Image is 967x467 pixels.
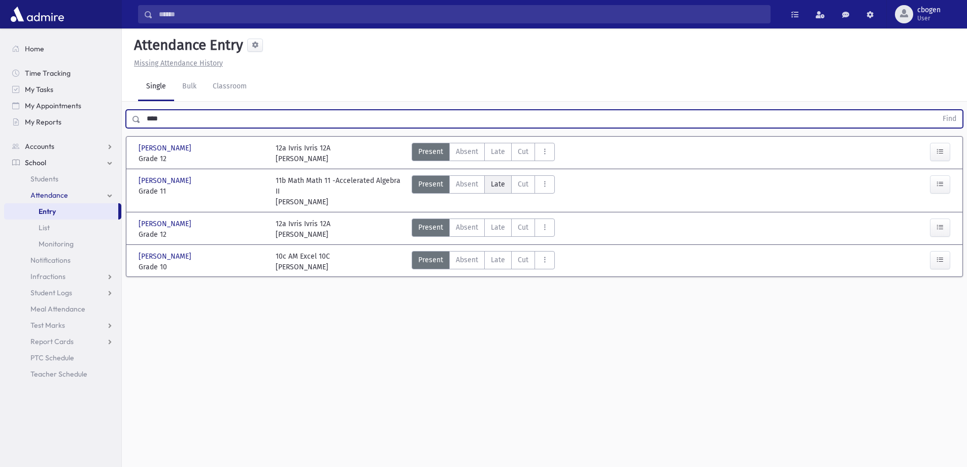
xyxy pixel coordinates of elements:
[25,101,81,110] span: My Appointments
[25,44,44,53] span: Home
[4,252,121,268] a: Notifications
[937,110,962,128] button: Find
[30,272,65,281] span: Infractions
[491,222,505,233] span: Late
[456,179,478,190] span: Absent
[139,229,265,240] span: Grade 12
[25,85,53,94] span: My Tasks
[4,154,121,171] a: School
[25,142,54,151] span: Accounts
[4,285,121,301] a: Student Logs
[138,73,174,101] a: Single
[4,98,121,114] a: My Appointments
[491,179,505,190] span: Late
[30,321,65,330] span: Test Marks
[139,153,265,164] span: Grade 12
[4,317,121,333] a: Test Marks
[456,222,478,233] span: Absent
[276,219,330,240] div: 12a Ivris Ivris 12A [PERSON_NAME]
[4,236,121,252] a: Monitoring
[418,222,443,233] span: Present
[30,304,85,314] span: Meal Attendance
[4,138,121,154] a: Accounts
[491,146,505,157] span: Late
[4,81,121,98] a: My Tasks
[4,203,118,220] a: Entry
[139,143,193,153] span: [PERSON_NAME]
[4,65,121,81] a: Time Tracking
[491,255,505,265] span: Late
[4,41,121,57] a: Home
[30,337,74,346] span: Report Cards
[518,179,528,190] span: Cut
[917,6,941,14] span: cbogen
[30,256,71,265] span: Notifications
[4,301,121,317] a: Meal Attendance
[25,69,71,78] span: Time Tracking
[412,143,555,164] div: AttTypes
[130,37,243,54] h5: Attendance Entry
[8,4,66,24] img: AdmirePro
[412,175,555,207] div: AttTypes
[4,187,121,203] a: Attendance
[4,366,121,382] a: Teacher Schedule
[276,143,330,164] div: 12a Ivris Ivris 12A [PERSON_NAME]
[456,255,478,265] span: Absent
[153,5,770,23] input: Search
[139,251,193,262] span: [PERSON_NAME]
[4,333,121,350] a: Report Cards
[456,146,478,157] span: Absent
[518,146,528,157] span: Cut
[30,369,87,379] span: Teacher Schedule
[276,175,403,207] div: 11b Math Math 11 -Accelerated Algebra II [PERSON_NAME]
[25,158,46,167] span: School
[205,73,255,101] a: Classroom
[39,239,74,248] span: Monitoring
[4,114,121,130] a: My Reports
[30,191,68,200] span: Attendance
[4,171,121,187] a: Students
[4,220,121,236] a: List
[412,251,555,272] div: AttTypes
[418,255,443,265] span: Present
[418,146,443,157] span: Present
[30,353,74,362] span: PTC Schedule
[412,219,555,240] div: AttTypes
[130,59,223,68] a: Missing Attendance History
[39,207,56,216] span: Entry
[518,255,528,265] span: Cut
[418,179,443,190] span: Present
[25,117,61,127] span: My Reports
[30,288,72,297] span: Student Logs
[174,73,205,101] a: Bulk
[917,14,941,22] span: User
[4,350,121,366] a: PTC Schedule
[276,251,330,272] div: 10c AM Excel 10C [PERSON_NAME]
[39,223,50,232] span: List
[139,186,265,197] span: Grade 11
[134,59,223,68] u: Missing Attendance History
[139,219,193,229] span: [PERSON_NAME]
[30,174,58,183] span: Students
[139,175,193,186] span: [PERSON_NAME]
[4,268,121,285] a: Infractions
[518,222,528,233] span: Cut
[139,262,265,272] span: Grade 10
